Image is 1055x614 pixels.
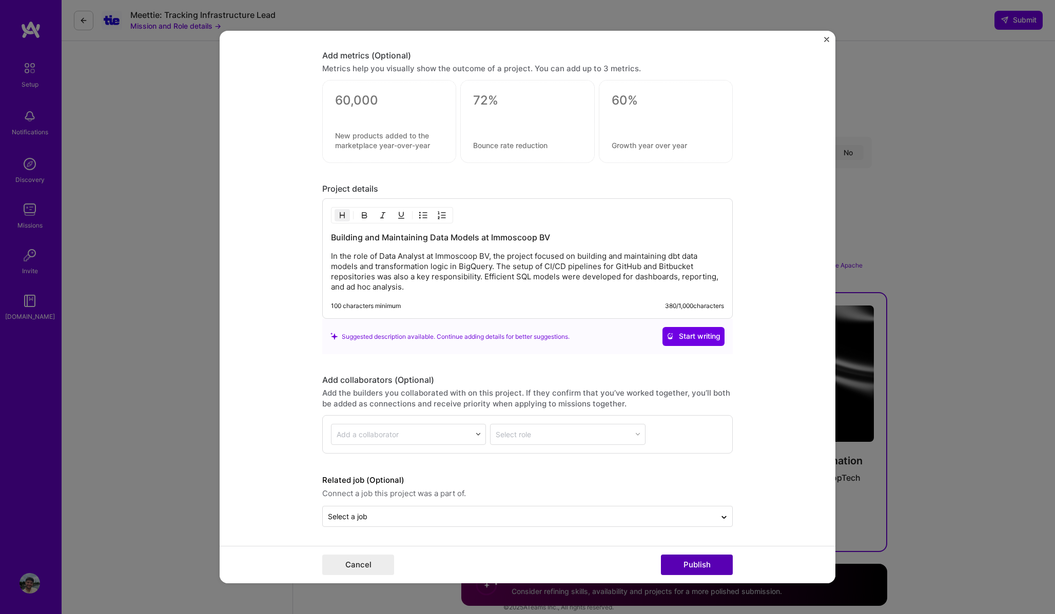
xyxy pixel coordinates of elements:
[322,474,733,486] label: Related job (Optional)
[322,50,733,61] div: Add metrics (Optional)
[337,428,399,439] div: Add a collaborator
[331,302,401,310] div: 100 characters minimum
[667,333,674,340] i: icon CrystalBallWhite
[662,327,725,345] button: Start writing
[667,331,720,341] span: Start writing
[824,37,829,48] button: Close
[322,183,733,194] div: Project details
[419,211,427,219] img: UL
[331,232,724,243] h3: Building and Maintaining Data Models at Immoscoop BV
[322,63,733,74] div: Metrics help you visually show the outcome of a project. You can add up to 3 metrics.
[665,302,724,310] div: 380 / 1,000 characters
[322,387,733,408] div: Add the builders you collaborated with on this project. If they confirm that you’ve worked togeth...
[322,555,394,575] button: Cancel
[322,374,733,385] div: Add collaborators (Optional)
[661,555,733,575] button: Publish
[322,487,733,499] span: Connect a job this project was a part of.
[328,510,367,521] div: Select a job
[360,211,368,219] img: Bold
[330,333,338,340] i: icon SuggestedTeams
[330,331,570,342] div: Suggested description available. Continue adding details for better suggestions.
[475,431,481,437] img: drop icon
[397,211,405,219] img: Underline
[379,211,387,219] img: Italic
[331,251,724,292] p: In the role of Data Analyst at Immoscoop BV, the project focused on building and maintaining dbt ...
[338,211,346,219] img: Heading
[438,211,446,219] img: OL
